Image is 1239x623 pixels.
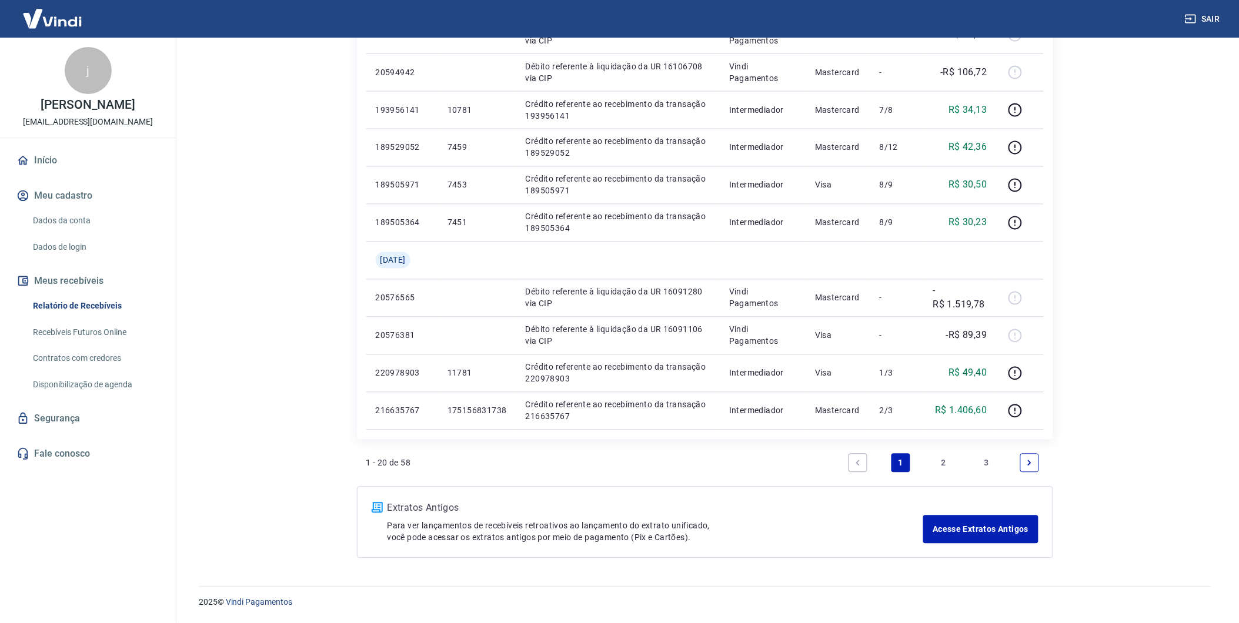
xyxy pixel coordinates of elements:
a: Dados da conta [28,209,162,233]
ul: Pagination [844,449,1044,477]
p: 1 - 20 de 58 [366,457,411,469]
p: Para ver lançamentos de recebíveis retroativos ao lançamento do extrato unificado, você pode aces... [388,520,924,544]
p: Mastercard [815,104,861,116]
p: Crédito referente ao recebimento da transação 193956141 [526,98,710,122]
button: Meus recebíveis [14,268,162,294]
p: Crédito referente ao recebimento da transação 220978903 [526,361,710,385]
p: Intermediador [729,217,796,229]
p: [EMAIL_ADDRESS][DOMAIN_NAME] [23,116,153,128]
p: [PERSON_NAME] [41,99,135,111]
a: Vindi Pagamentos [226,598,292,607]
p: R$ 34,13 [949,103,987,117]
p: Intermediador [729,179,796,191]
p: 7453 [447,179,507,191]
p: - [880,330,914,341]
p: 10781 [447,104,507,116]
a: Acesse Extratos Antigos [923,515,1038,544]
a: Segurança [14,406,162,431]
p: Intermediador [729,405,796,417]
p: Vindi Pagamentos [729,324,796,347]
p: 2/3 [880,405,914,417]
p: Mastercard [815,142,861,153]
p: Débito referente à liquidação da UR 16091106 via CIP [526,324,710,347]
p: Intermediador [729,104,796,116]
p: 8/12 [880,142,914,153]
span: [DATE] [380,254,406,266]
p: Intermediador [729,367,796,379]
p: 220978903 [376,367,429,379]
p: 7459 [447,142,507,153]
p: 1/3 [880,367,914,379]
p: 7/8 [880,104,914,116]
p: R$ 30,50 [949,178,987,192]
p: 189505364 [376,217,429,229]
p: 189529052 [376,142,429,153]
img: Vindi [14,1,91,36]
p: 216635767 [376,405,429,417]
p: R$ 49,40 [949,366,987,380]
p: 20576381 [376,330,429,341]
p: Crédito referente ao recebimento da transação 216635767 [526,399,710,423]
img: ícone [372,503,383,513]
p: Crédito referente ao recebimento da transação 189505364 [526,211,710,235]
a: Page 3 [977,454,996,473]
p: Intermediador [729,142,796,153]
p: 189505971 [376,179,429,191]
p: 7451 [447,217,507,229]
p: 2025 © [199,597,1211,609]
p: 193956141 [376,104,429,116]
p: R$ 30,23 [949,216,987,230]
p: 20576565 [376,292,429,304]
a: Relatório de Recebíveis [28,294,162,318]
a: Page 2 [934,454,953,473]
a: Recebíveis Futuros Online [28,320,162,344]
p: Visa [815,330,861,341]
p: Crédito referente ao recebimento da transação 189529052 [526,136,710,159]
a: Page 1 is your current page [891,454,910,473]
a: Previous page [849,454,867,473]
p: -R$ 89,39 [946,329,987,343]
p: Crédito referente ao recebimento da transação 189505971 [526,173,710,197]
p: Mastercard [815,405,861,417]
p: Débito referente à liquidação da UR 16106708 via CIP [526,61,710,84]
p: R$ 42,36 [949,140,987,155]
a: Início [14,148,162,173]
p: R$ 1.406,60 [935,404,987,418]
p: -R$ 1.519,78 [933,284,987,312]
p: 11781 [447,367,507,379]
p: 8/9 [880,179,914,191]
p: Mastercard [815,66,861,78]
a: Disponibilização de agenda [28,373,162,397]
p: - [880,292,914,304]
a: Contratos com credores [28,346,162,370]
p: Vindi Pagamentos [729,61,796,84]
a: Dados de login [28,235,162,259]
p: Extratos Antigos [388,501,924,515]
button: Sair [1183,8,1225,30]
p: 8/9 [880,217,914,229]
div: j [65,47,112,94]
p: Visa [815,367,861,379]
p: Mastercard [815,217,861,229]
p: Vindi Pagamentos [729,286,796,310]
a: Next page [1020,454,1039,473]
p: Débito referente à liquidação da UR 16091280 via CIP [526,286,710,310]
p: Mastercard [815,292,861,304]
p: -R$ 106,72 [941,65,987,79]
button: Meu cadastro [14,183,162,209]
p: - [880,66,914,78]
p: Visa [815,179,861,191]
p: 175156831738 [447,405,507,417]
p: 20594942 [376,66,429,78]
a: Fale conosco [14,441,162,467]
